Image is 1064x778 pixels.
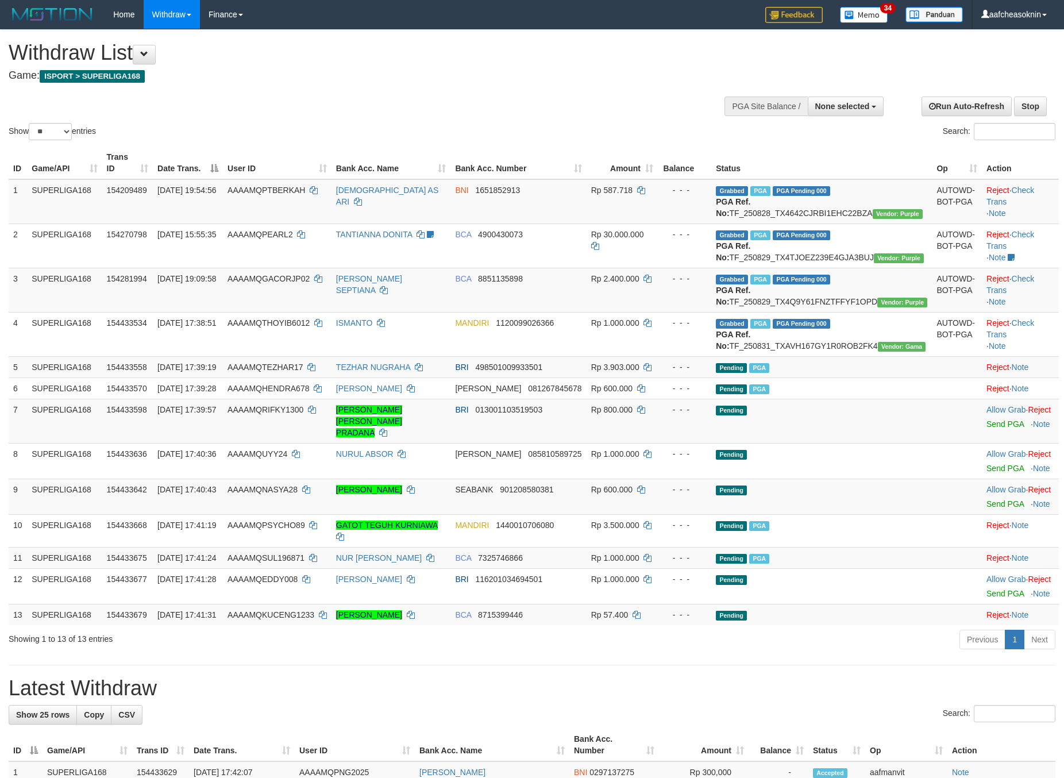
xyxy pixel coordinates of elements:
[157,485,216,494] span: [DATE] 17:40:43
[157,521,216,530] span: [DATE] 17:41:19
[986,521,1009,530] a: Reject
[107,186,147,195] span: 154209489
[773,230,830,240] span: PGA Pending
[716,286,750,306] b: PGA Ref. No:
[228,449,287,459] span: AAAAMQUYY24
[336,384,402,393] a: [PERSON_NAME]
[662,573,707,585] div: - - -
[336,553,422,563] a: NUR [PERSON_NAME]
[943,705,1055,722] label: Search:
[27,312,102,356] td: SUPERLIGA168
[336,405,402,437] a: [PERSON_NAME] [PERSON_NAME] PRADANA
[455,230,471,239] span: BCA
[228,553,304,563] span: AAAAMQSUL196871
[1033,464,1050,473] a: Note
[496,521,554,530] span: Copy 1440010706080 to clipboard
[1014,97,1047,116] a: Stop
[118,710,135,719] span: CSV
[228,485,298,494] span: AAAAMQNASYA28
[952,768,969,777] a: Note
[982,378,1059,399] td: ·
[947,729,1055,761] th: Action
[982,514,1059,547] td: ·
[591,405,633,414] span: Rp 800.000
[107,553,147,563] span: 154433675
[591,384,633,393] span: Rp 600.000
[1033,589,1050,598] a: Note
[9,224,27,268] td: 2
[986,230,1009,239] a: Reject
[986,553,1009,563] a: Reject
[455,521,489,530] span: MANDIRI
[986,464,1024,473] a: Send PGA
[591,553,639,563] span: Rp 1.000.000
[1033,419,1050,429] a: Note
[228,610,314,619] span: AAAAMQKUCENG1233
[591,363,639,372] span: Rp 3.903.000
[415,729,569,761] th: Bank Acc. Name: activate to sort column ascending
[107,318,147,328] span: 154433534
[27,604,102,625] td: SUPERLIGA168
[27,179,102,224] td: SUPERLIGA168
[43,729,132,761] th: Game/API: activate to sort column ascending
[27,356,102,378] td: SUPERLIGA168
[589,768,634,777] span: Copy 0297137275 to clipboard
[662,609,707,621] div: - - -
[1005,630,1024,649] a: 1
[716,611,747,621] span: Pending
[107,610,147,619] span: 154433679
[27,443,102,479] td: SUPERLIGA168
[1028,575,1051,584] a: Reject
[591,521,639,530] span: Rp 3.500.000
[1012,553,1029,563] a: Note
[986,384,1009,393] a: Reject
[157,553,216,563] span: [DATE] 17:41:24
[9,147,27,179] th: ID
[840,7,888,23] img: Button%20Memo.svg
[982,224,1059,268] td: · ·
[331,147,451,179] th: Bank Acc. Name: activate to sort column ascending
[27,568,102,604] td: SUPERLIGA168
[9,6,96,23] img: MOTION_logo.png
[932,224,982,268] td: AUTOWD-BOT-PGA
[27,378,102,399] td: SUPERLIGA168
[591,230,644,239] span: Rp 30.000.000
[989,209,1006,218] a: Note
[982,268,1059,312] td: · ·
[475,186,520,195] span: Copy 1651852913 to clipboard
[9,568,27,604] td: 12
[765,7,823,23] img: Feedback.jpg
[1012,384,1029,393] a: Note
[295,729,415,761] th: User ID: activate to sort column ascending
[591,485,633,494] span: Rp 600.000
[591,610,629,619] span: Rp 57.400
[750,275,770,284] span: Marked by aafnonsreyleab
[982,179,1059,224] td: · ·
[1012,521,1029,530] a: Note
[228,575,298,584] span: AAAAMQEDDY008
[455,485,493,494] span: SEABANK
[336,186,438,206] a: [DEMOGRAPHIC_DATA] AS ARI
[711,312,932,356] td: TF_250831_TXAVH167GY1R0ROB2FK4
[716,450,747,460] span: Pending
[773,275,830,284] span: PGA Pending
[986,449,1026,459] a: Allow Grab
[750,230,770,240] span: Marked by aafmaleo
[750,319,770,329] span: Marked by aafsoumeymey
[974,705,1055,722] input: Search:
[84,710,104,719] span: Copy
[749,363,769,373] span: Marked by aafounsreynich
[9,312,27,356] td: 4
[336,485,402,494] a: [PERSON_NAME]
[228,384,309,393] span: AAAAMQHENDRA678
[9,729,43,761] th: ID: activate to sort column descending
[336,318,373,328] a: ISMANTO
[9,356,27,378] td: 5
[9,70,698,82] h4: Game:
[455,186,468,195] span: BNI
[986,230,1034,251] a: Check Trans
[27,479,102,514] td: SUPERLIGA168
[986,419,1024,429] a: Send PGA
[336,230,413,239] a: TANTIANNA DONITA
[662,404,707,415] div: - - -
